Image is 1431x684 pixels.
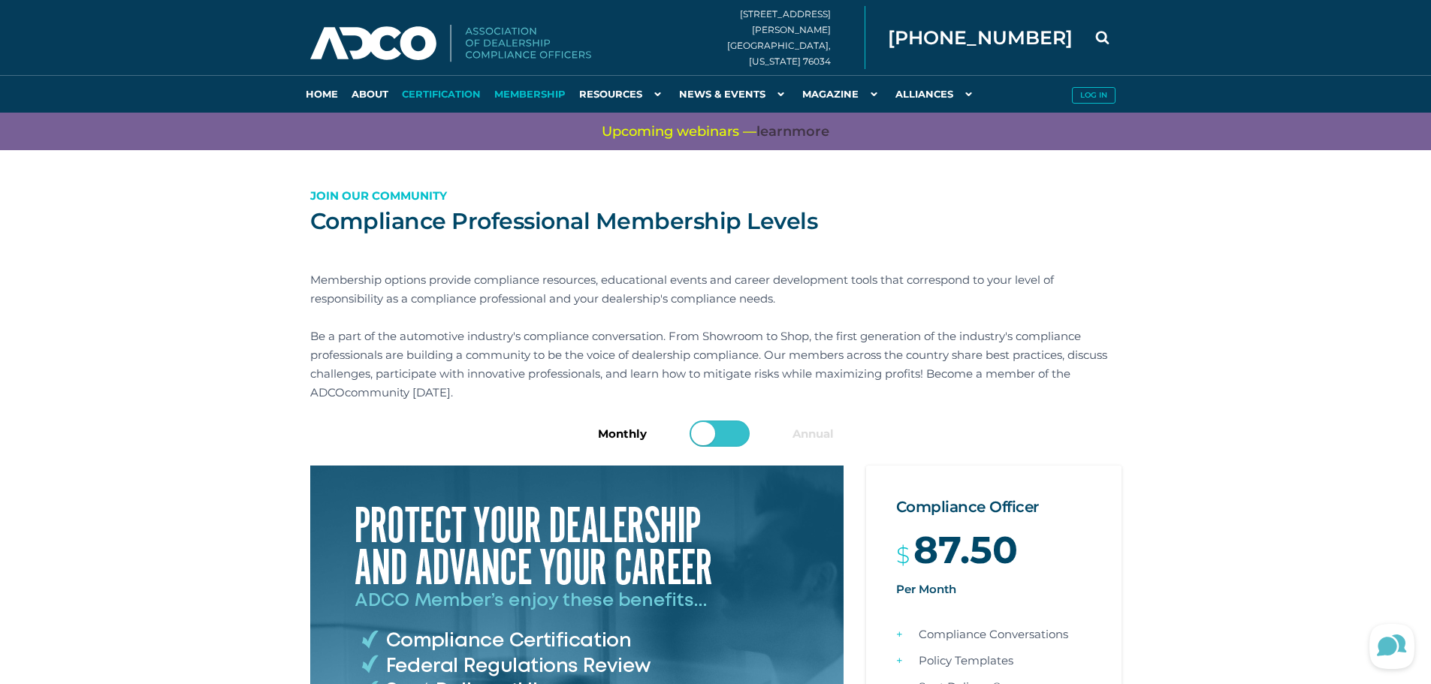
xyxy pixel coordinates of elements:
[896,496,1091,518] h2: Compliance Officer
[310,327,1122,402] p: Be a part of the automotive industry's compliance conversation. From Showroom to Shop, the first ...
[488,75,572,113] a: Membership
[310,25,591,62] img: Association of Dealership Compliance Officers logo
[345,75,395,113] a: About
[572,75,672,113] a: Resources
[756,122,829,141] a: learnmore
[756,123,792,140] span: learn
[598,424,647,443] label: Monthly
[672,75,796,113] a: News & Events
[299,75,345,113] a: Home
[888,29,1073,47] span: [PHONE_NUMBER]
[896,580,1091,598] p: Per Month
[1356,609,1431,684] iframe: Lucky Orange Messenger
[310,270,1122,308] p: Membership options provide compliance resources, educational events and career development tools ...
[395,75,488,113] a: Certification
[1065,75,1122,113] a: Log in
[310,206,1122,237] h1: Compliance Professional Membership Levels
[889,75,983,113] a: Alliances
[874,647,1114,673] li: Policy Templates
[896,541,1091,565] div: $
[1072,87,1116,104] button: Log in
[727,6,865,69] div: [STREET_ADDRESS][PERSON_NAME] [GEOGRAPHIC_DATA], [US_STATE] 76034
[796,75,889,113] a: Magazine
[602,122,829,141] span: Upcoming webinars —
[913,541,1018,559] span: 87.50
[310,186,1122,205] p: Join our Community
[792,424,834,443] label: Annual
[874,621,1114,647] li: Compliance Conversations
